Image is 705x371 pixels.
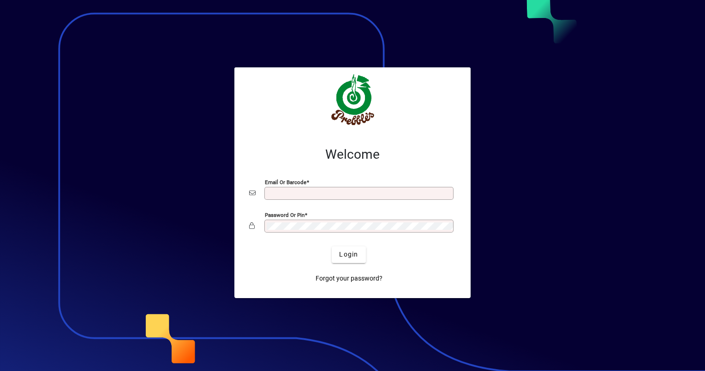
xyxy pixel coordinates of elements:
[265,179,306,185] mat-label: Email or Barcode
[249,147,456,162] h2: Welcome
[332,246,365,263] button: Login
[265,211,305,218] mat-label: Password or Pin
[339,250,358,259] span: Login
[316,274,382,283] span: Forgot your password?
[312,270,386,287] a: Forgot your password?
